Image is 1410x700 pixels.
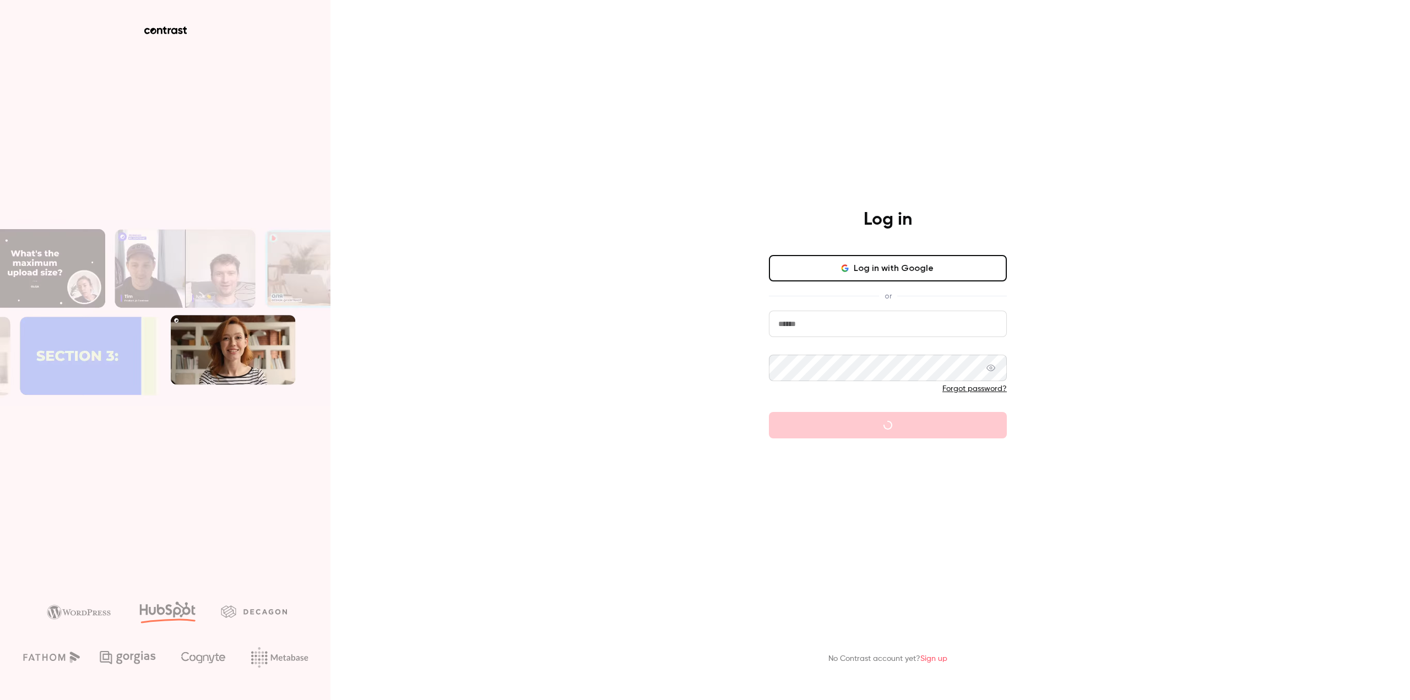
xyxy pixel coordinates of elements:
[864,209,912,231] h4: Log in
[769,255,1007,281] button: Log in with Google
[942,385,1007,393] a: Forgot password?
[828,653,947,665] p: No Contrast account yet?
[879,290,897,302] span: or
[221,605,287,617] img: decagon
[920,655,947,663] a: Sign up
